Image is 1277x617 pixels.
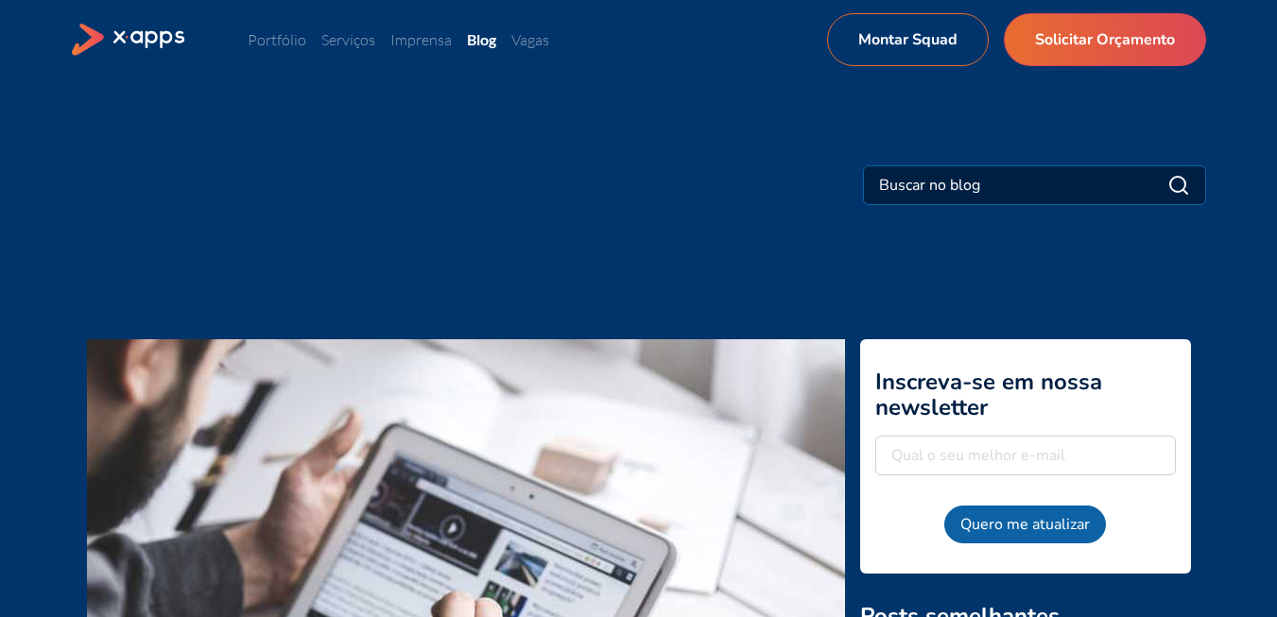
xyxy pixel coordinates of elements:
a: Portfólio [248,30,306,49]
a: Montar Squad [827,13,989,66]
a: Serviços [321,30,375,49]
a: Vagas [511,30,549,49]
input: Qual o seu melhor e-mail [875,436,1176,475]
a: Solicitar Orçamento [1004,13,1206,66]
a: Blog [467,30,496,48]
a: Imprensa [390,30,452,49]
button: Quero me atualizar [944,506,1106,543]
input: Buscar no blog [879,174,1071,197]
h2: Inscreva-se em nossa newsletter [875,369,1176,420]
